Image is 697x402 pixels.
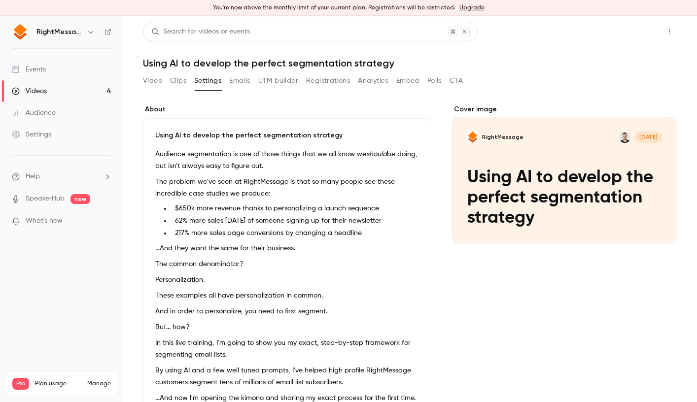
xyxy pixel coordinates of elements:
[615,22,654,41] button: Share
[155,148,420,172] p: Audience segmentation is one of those things that we all know we be doing, but isn't always easy ...
[194,73,221,89] button: Settings
[358,73,388,89] button: Analytics
[452,104,677,243] section: Cover image
[155,131,420,140] p: Using AI to develop the perfect segmentation strategy
[12,130,51,139] div: Settings
[26,194,65,204] a: SpeakerHub
[100,217,111,226] iframe: Noticeable Trigger
[155,290,420,301] p: These examples all have personalization in common.
[12,171,111,182] li: help-dropdown-opener
[170,73,186,89] button: Clips
[155,274,420,286] p: Personalization.
[151,27,250,37] div: Search for videos or events
[143,57,677,69] h1: Using AI to develop the perfect segmentation strategy
[155,337,420,361] p: In this live training, I'm going to show you my exact, step-by-step framework for segmenting emai...
[12,108,56,118] div: Audience
[427,73,442,89] button: Polls
[171,203,420,214] li: $650k more revenue thanks to personalizing a launch sequence
[229,73,250,89] button: Emails
[12,65,46,74] div: Events
[155,305,420,317] p: And in order to personalize, you need to first segment.
[26,171,40,182] span: Help
[155,321,420,333] p: But... how?
[12,86,47,96] div: Videos
[662,24,677,39] button: Top Bar Actions
[26,216,63,226] span: What's new
[87,380,111,388] a: Manage
[452,104,677,114] label: Cover image
[12,24,28,40] img: RightMessage
[36,27,83,37] h6: RightMessage
[171,228,420,238] li: 217% more sales page conversions by changing a headline
[459,4,485,12] a: Upgrade
[396,73,419,89] button: Embed
[70,194,90,204] span: new
[35,380,81,388] span: Plan usage
[258,73,298,89] button: UTM builder
[143,104,432,114] label: About
[155,258,420,270] p: The common denominator?
[306,73,350,89] button: Registrations
[155,365,420,388] p: By using AI and a few well tuned prompts, I've helped high profile RightMessage customers segment...
[12,378,29,390] span: Pro
[171,216,420,226] li: 62% more sales [DATE] of someone signing up for their newsletter
[143,73,162,89] button: Video
[155,242,420,254] p: ...And they want the same for their business.
[450,73,463,89] button: CTA
[366,151,387,158] em: should
[155,176,420,200] p: The problem we've seen at RightMessage is that so many people see these incredible case studies w...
